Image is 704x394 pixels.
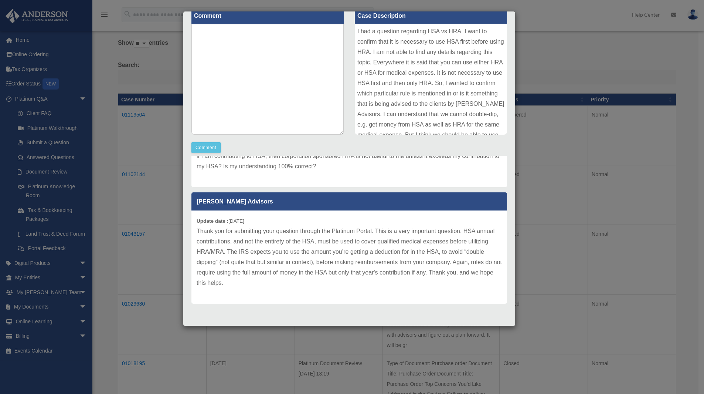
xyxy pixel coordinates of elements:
p: Thank you for submitting your question through the Platinum Portal. This is a very important ques... [197,226,502,288]
p: [PERSON_NAME] Advisors [191,192,507,211]
button: Comment [191,142,221,153]
label: Comment [191,8,344,24]
b: Update date : [197,218,228,224]
div: I had a question regarding HSA vs HRA. I want to confirm that it is necessary to use HSA first be... [355,24,507,135]
small: [DATE] [197,218,244,224]
label: Case Description [355,8,507,24]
